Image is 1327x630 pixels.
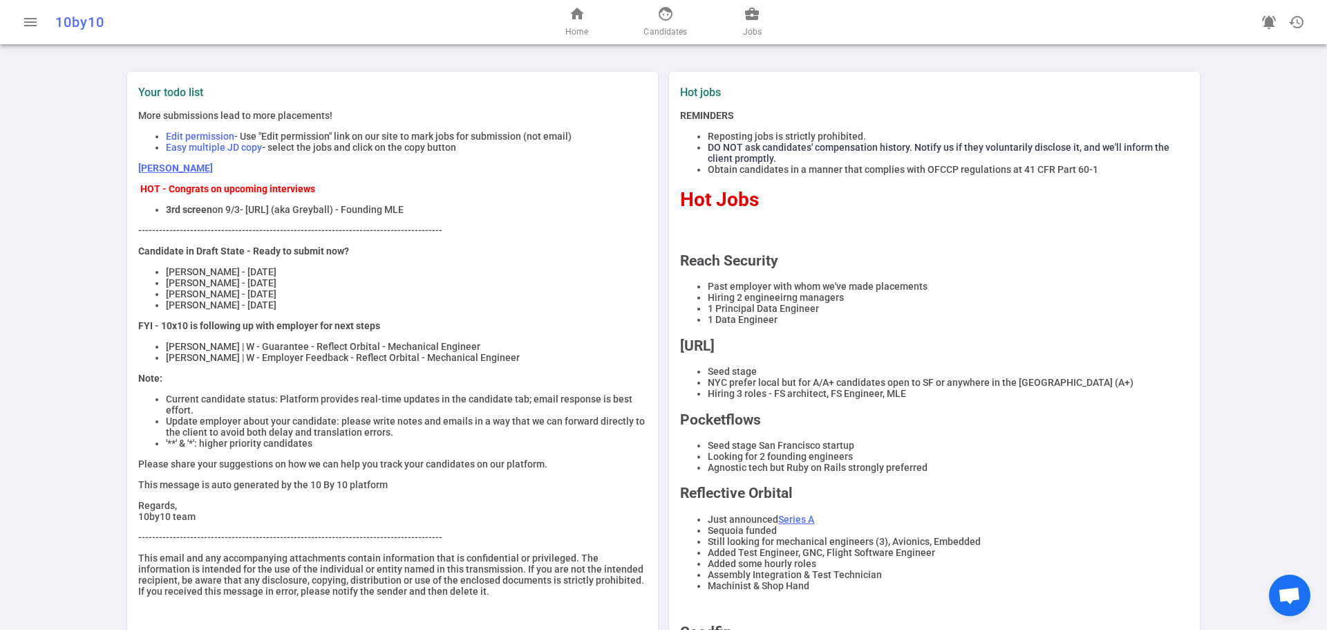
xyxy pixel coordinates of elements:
[643,25,687,39] span: Candidates
[680,188,759,211] span: Hot Jobs
[569,6,585,22] span: home
[565,6,588,39] a: Home
[138,225,647,236] p: ----------------------------------------------------------------------------------------
[212,204,240,215] span: on 9/3
[166,277,647,288] li: [PERSON_NAME] - [DATE]
[680,252,1189,269] h2: Reach Security
[1261,14,1277,30] span: notifications_active
[138,320,380,331] strong: FYI - 10x10 is following up with employer for next steps
[1255,8,1283,36] a: Go to see announcements
[708,164,1189,175] li: Obtain candidates in a manner that complies with OFCCP regulations at 41 CFR Part 60-1
[744,6,760,22] span: business_center
[743,6,762,39] a: Jobs
[708,558,1189,569] li: Added some hourly roles
[138,500,647,522] p: Regards, 10by10 team
[708,388,1189,399] li: Hiring 3 roles - FS architect, FS Engineer, MLE
[262,142,456,153] span: - select the jobs and click on the copy button
[680,110,734,121] strong: REMINDERS
[708,281,1189,292] li: Past employer with whom we've made placements
[138,479,647,490] p: This message is auto generated by the 10 By 10 platform
[22,14,39,30] span: menu
[708,514,1189,525] li: Just announced
[743,25,762,39] span: Jobs
[680,485,1189,501] h2: Reflective Orbital
[166,204,212,215] strong: 3rd screen
[138,373,162,384] strong: Note:
[138,245,349,257] strong: Candidate in Draft State - Ready to submit now?
[708,366,1189,377] li: Seed stage
[166,438,647,449] li: '**' & '*': higher priority candidates
[708,292,1189,303] li: Hiring 2 engineeirng managers
[708,547,1189,558] li: Added Test Engineer, GNC, Flight Software Engineer
[657,6,674,22] span: face
[708,142,1169,164] span: DO NOT ask candidates' compensation history. Notify us if they voluntarily disclose it, and we'll...
[166,142,262,153] span: Easy multiple JD copy
[708,569,1189,580] li: Assembly Integration & Test Technician
[138,110,332,121] span: More submissions lead to more placements!
[708,451,1189,462] li: Looking for 2 founding engineers
[680,411,1189,428] h2: Pocketflows
[166,131,234,142] span: Edit permission
[166,288,647,299] li: [PERSON_NAME] - [DATE]
[1269,575,1310,616] a: Open chat
[166,299,647,311] li: [PERSON_NAME] - [DATE]
[708,440,1189,451] li: Seed stage San Francisco startup
[565,25,588,39] span: Home
[708,377,1189,388] li: NYC prefer local but for A/A+ candidates open to SF or anywhere in the [GEOGRAPHIC_DATA] (A+)
[17,8,44,36] button: Open menu
[680,337,1189,354] h2: [URL]
[708,525,1189,536] li: Sequoia funded
[138,458,647,470] p: Please share your suggestions on how we can help you track your candidates on our platform.
[1283,8,1310,36] button: Open history
[138,163,213,174] a: [PERSON_NAME]
[708,536,1189,547] li: Still looking for mechanical engineers (3), Avionics, Embedded
[166,352,647,363] li: [PERSON_NAME] | W - Employer Feedback - Reflect Orbital - Mechanical Engineer
[138,86,647,99] label: Your todo list
[680,86,929,99] label: Hot jobs
[1288,14,1305,30] span: history
[166,341,647,352] li: [PERSON_NAME] | W - Guarantee - Reflect Orbital - Mechanical Engineer
[708,580,1189,591] li: Machinist & Shop Hand
[138,553,647,597] p: This email and any accompanying attachments contain information that is confidential or privilege...
[708,131,1189,142] li: Reposting jobs is strictly prohibited.
[708,314,1189,325] li: 1 Data Engineer
[708,303,1189,314] li: 1 Principal Data Engineer
[140,183,315,194] strong: HOT - Congrats on upcoming interviews
[240,204,404,215] span: - [URL] (aka Greyball) - Founding MLE
[166,416,647,438] li: Update employer about your candidate: please write notes and emails in a way that we can forward ...
[234,131,572,142] span: - Use "Edit permission" link on our site to mark jobs for submission (not email)
[166,266,647,277] li: [PERSON_NAME] - [DATE]
[138,532,647,543] p: ----------------------------------------------------------------------------------------
[643,6,687,39] a: Candidates
[778,514,814,525] a: Series A
[55,14,437,30] div: 10by10
[166,393,647,416] li: Current candidate status: Platform provides real-time updates in the candidate tab; email respons...
[708,462,1189,473] li: Agnostic tech but Ruby on Rails strongly preferred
